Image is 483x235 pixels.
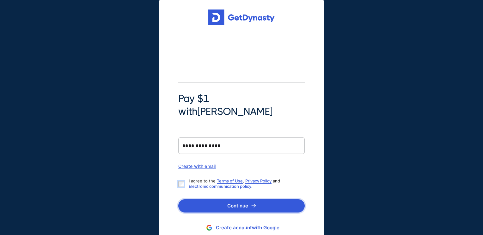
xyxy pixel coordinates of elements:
[208,10,275,25] img: Get started for free with Dynasty Trust Company
[189,178,300,189] p: I agree to the , and .
[178,199,305,213] button: Continue
[245,178,272,183] a: Privacy Policy
[178,92,305,118] span: Pay $1 with [PERSON_NAME]
[189,184,251,189] a: Electronic communication policy
[178,163,305,169] div: Create with email
[178,222,305,234] button: Create accountwith Google
[217,178,243,183] a: Terms of Use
